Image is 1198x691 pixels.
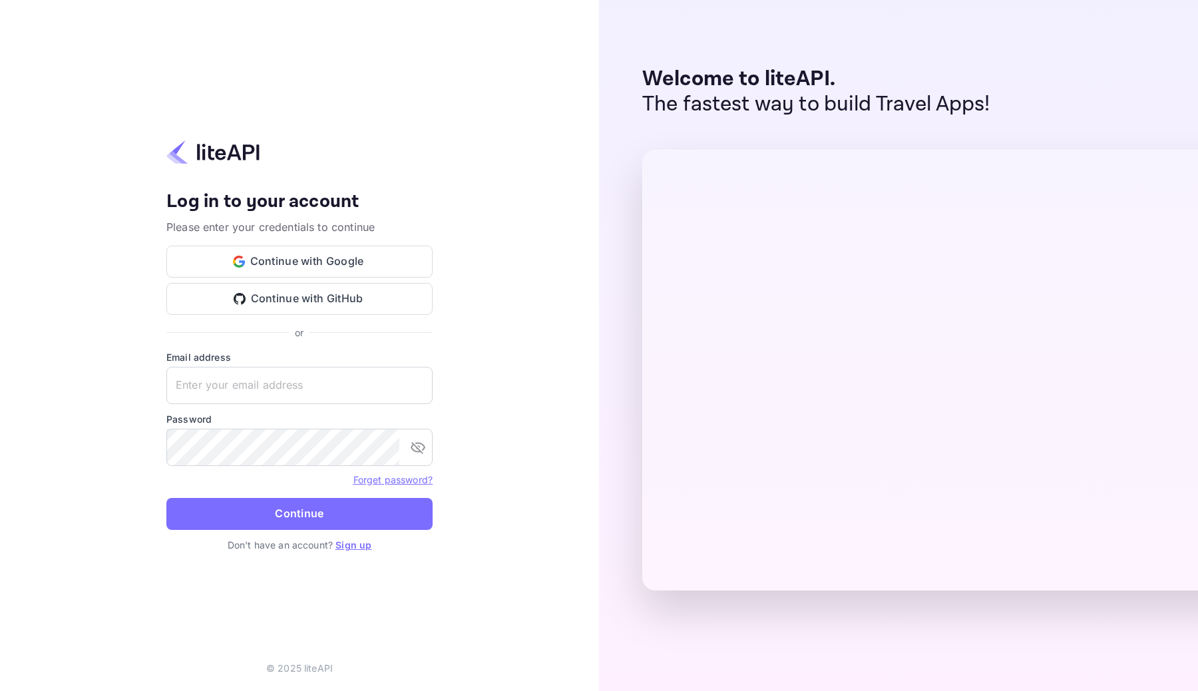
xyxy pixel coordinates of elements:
[353,474,433,485] a: Forget password?
[642,67,990,92] p: Welcome to liteAPI.
[642,92,990,117] p: The fastest way to build Travel Apps!
[353,473,433,486] a: Forget password?
[166,498,433,530] button: Continue
[335,539,371,551] a: Sign up
[166,139,260,165] img: liteapi
[166,412,433,426] label: Password
[166,350,433,364] label: Email address
[166,367,433,404] input: Enter your email address
[166,219,433,235] p: Please enter your credentials to continue
[405,434,431,461] button: toggle password visibility
[166,538,433,552] p: Don't have an account?
[266,661,333,675] p: © 2025 liteAPI
[166,283,433,315] button: Continue with GitHub
[166,190,433,214] h4: Log in to your account
[166,246,433,278] button: Continue with Google
[295,326,303,340] p: or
